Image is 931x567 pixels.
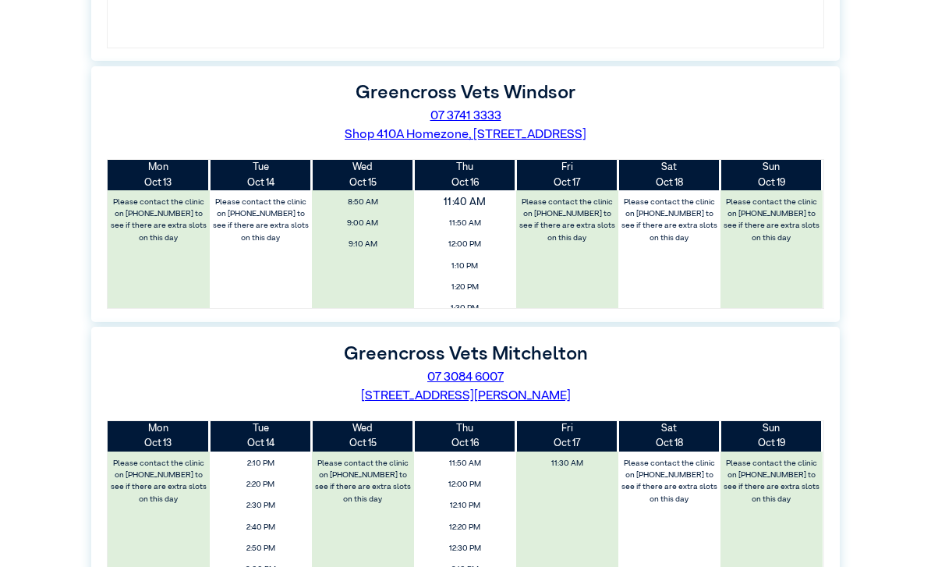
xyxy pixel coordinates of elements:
th: Oct 19 [720,160,823,190]
span: 12:10 PM [418,497,512,515]
a: [STREET_ADDRESS][PERSON_NAME] [361,390,571,402]
th: Oct 16 [414,421,516,451]
label: Greencross Vets Windsor [356,83,575,102]
span: 8:50 AM [316,193,409,211]
th: Oct 17 [516,160,618,190]
a: 07 3084 6007 [427,371,504,384]
label: Please contact the clinic on [PHONE_NUMBER] to see if there are extra slots on this day [211,193,311,247]
th: Oct 13 [108,421,210,451]
th: Oct 19 [720,421,823,451]
span: 2:30 PM [214,497,308,515]
th: Oct 13 [108,160,210,190]
label: Please contact the clinic on [PHONE_NUMBER] to see if there are extra slots on this day [109,455,209,509]
th: Oct 14 [210,160,312,190]
th: Oct 15 [312,421,414,451]
label: Please contact the clinic on [PHONE_NUMBER] to see if there are extra slots on this day [619,193,719,247]
th: Oct 14 [210,421,312,451]
span: 9:10 AM [316,236,409,253]
label: Please contact the clinic on [PHONE_NUMBER] to see if there are extra slots on this day [619,455,719,509]
a: Shop 410A Homezone, [STREET_ADDRESS] [345,129,586,141]
span: 2:40 PM [214,519,308,537]
label: Please contact the clinic on [PHONE_NUMBER] to see if there are extra slots on this day [313,455,413,509]
span: 2:10 PM [214,455,308,473]
span: 2:50 PM [214,540,308,558]
span: 12:00 PM [418,476,512,494]
span: 12:20 PM [418,519,512,537]
label: Please contact the clinic on [PHONE_NUMBER] to see if there are extra slots on this day [721,193,821,247]
label: Please contact the clinic on [PHONE_NUMBER] to see if there are extra slots on this day [721,455,821,509]
span: 9:00 AM [316,214,409,232]
span: 11:50 AM [418,214,512,232]
th: Oct 15 [312,160,414,190]
span: 1:10 PM [418,257,512,275]
span: 1:30 PM [418,299,512,317]
a: 07 3741 3333 [430,110,501,122]
span: 1:20 PM [418,278,512,296]
span: 11:40 AM [404,190,526,214]
th: Oct 17 [516,421,618,451]
th: Oct 18 [618,160,720,190]
span: 12:00 PM [418,236,512,253]
label: Please contact the clinic on [PHONE_NUMBER] to see if there are extra slots on this day [109,193,209,247]
span: 11:30 AM [520,455,614,473]
label: Greencross Vets Mitchelton [344,345,588,363]
span: 12:30 PM [418,540,512,558]
label: Please contact the clinic on [PHONE_NUMBER] to see if there are extra slots on this day [517,193,617,247]
th: Oct 18 [618,421,720,451]
span: 11:50 AM [418,455,512,473]
th: Oct 16 [414,160,516,190]
span: 2:20 PM [214,476,308,494]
